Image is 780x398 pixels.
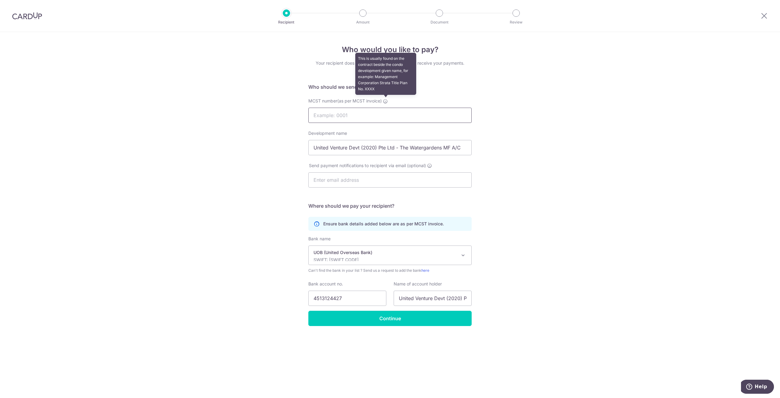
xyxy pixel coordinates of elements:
h4: Who would you like to pay? [308,44,472,55]
p: Document [417,19,462,25]
label: Bank name [308,236,331,242]
span: MCST number(as per MCST invoice) [308,98,382,103]
input: Example: 0001 [308,108,472,123]
a: here [421,268,429,273]
div: This is usually found on the contract beside the condo development given name, for example: Manag... [355,53,416,95]
span: UOB (United Overseas Bank) [308,246,472,265]
input: Enter email address [308,172,472,188]
div: Your recipient does not need a CardUp account to receive your payments. [308,60,472,66]
span: UOB (United Overseas Bank) [309,246,471,265]
p: SWIFT: [SWIFT_CODE] [314,257,457,263]
span: Send payment notifications to recipient via email (optional) [309,163,426,169]
input: Continue [308,311,472,326]
label: Bank account no. [308,281,343,287]
h5: Who should we send this MCST payment to? [308,83,472,91]
p: UOB (United Overseas Bank) [314,249,457,256]
iframe: Opens a widget where you can find more information [741,380,774,395]
label: Name of account holder [394,281,442,287]
span: Can't find the bank in your list ? Send us a request to add the bank [308,267,472,274]
span: Help [14,4,26,10]
h5: Where should we pay your recipient? [308,202,472,210]
p: Ensure bank details added below are as per MCST invoice. [323,221,444,227]
p: Review [494,19,539,25]
img: CardUp [12,12,42,20]
p: Recipient [264,19,309,25]
p: Amount [340,19,385,25]
label: Development name [308,130,347,136]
